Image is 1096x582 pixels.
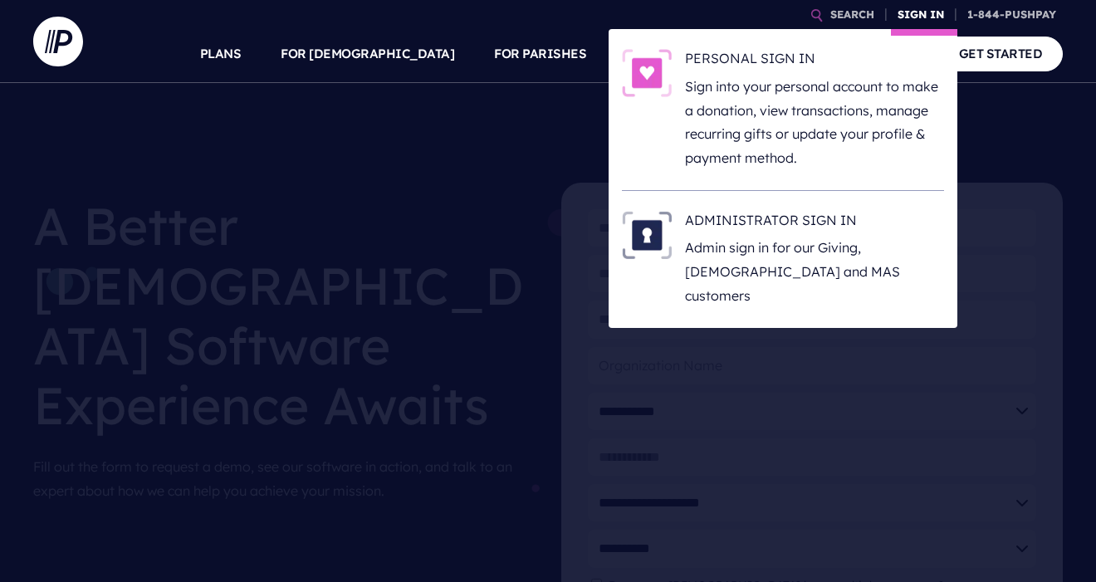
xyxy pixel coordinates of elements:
[200,25,242,83] a: PLANS
[685,236,944,307] p: Admin sign in for our Giving, [DEMOGRAPHIC_DATA] and MAS customers
[685,49,944,74] h6: PERSONAL SIGN IN
[281,25,454,83] a: FOR [DEMOGRAPHIC_DATA]
[622,49,672,97] img: PERSONAL SIGN IN - Illustration
[626,25,700,83] a: SOLUTIONS
[938,37,1064,71] a: GET STARTED
[622,211,944,308] a: ADMINISTRATOR SIGN IN - Illustration ADMINISTRATOR SIGN IN Admin sign in for our Giving, [DEMOGRA...
[685,211,944,236] h6: ADMINISTRATOR SIGN IN
[740,25,798,83] a: EXPLORE
[622,49,944,170] a: PERSONAL SIGN IN - Illustration PERSONAL SIGN IN Sign into your personal account to make a donati...
[622,211,672,259] img: ADMINISTRATOR SIGN IN - Illustration
[837,25,898,83] a: COMPANY
[494,25,586,83] a: FOR PARISHES
[685,75,944,170] p: Sign into your personal account to make a donation, view transactions, manage recurring gifts or ...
